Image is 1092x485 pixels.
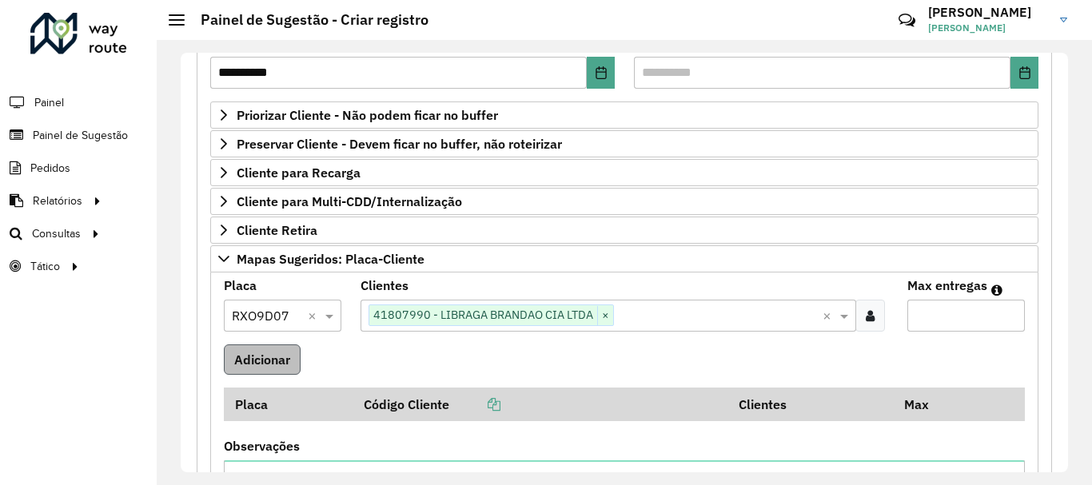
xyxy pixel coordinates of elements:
button: Choose Date [587,57,615,89]
span: Pedidos [30,160,70,177]
span: [PERSON_NAME] [928,21,1048,35]
span: Clear all [823,306,836,325]
span: Painel de Sugestão [33,127,128,144]
label: Clientes [361,276,409,295]
a: Mapas Sugeridos: Placa-Cliente [210,245,1038,272]
span: Preservar Cliente - Devem ficar no buffer, não roteirizar [237,137,562,150]
h2: Painel de Sugestão - Criar registro [185,11,428,29]
a: Cliente para Multi-CDD/Internalização [210,188,1038,215]
span: 41807990 - LIBRAGA BRANDAO CIA LTDA [369,305,597,324]
a: Priorizar Cliente - Não podem ficar no buffer [210,101,1038,129]
h3: [PERSON_NAME] [928,5,1048,20]
span: Cliente para Recarga [237,166,361,179]
span: Tático [30,258,60,275]
span: Consultas [32,225,81,242]
span: Relatórios [33,193,82,209]
th: Clientes [727,388,893,421]
button: Adicionar [224,344,301,375]
span: Cliente Retira [237,224,317,237]
th: Código Cliente [353,388,728,421]
th: Max [893,388,957,421]
a: Copiar [449,396,500,412]
span: Mapas Sugeridos: Placa-Cliente [237,252,424,265]
th: Placa [224,388,353,421]
span: Painel [34,94,64,111]
a: Contato Rápido [890,3,924,38]
span: × [597,306,613,325]
label: Placa [224,276,257,295]
label: Max entregas [907,276,987,295]
label: Observações [224,436,300,455]
a: Preservar Cliente - Devem ficar no buffer, não roteirizar [210,130,1038,157]
em: Máximo de clientes que serão colocados na mesma rota com os clientes informados [991,284,1002,296]
span: Clear all [308,306,321,325]
span: Cliente para Multi-CDD/Internalização [237,195,462,208]
span: Priorizar Cliente - Não podem ficar no buffer [237,109,498,121]
a: Cliente para Recarga [210,159,1038,186]
a: Cliente Retira [210,217,1038,244]
button: Choose Date [1010,57,1038,89]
